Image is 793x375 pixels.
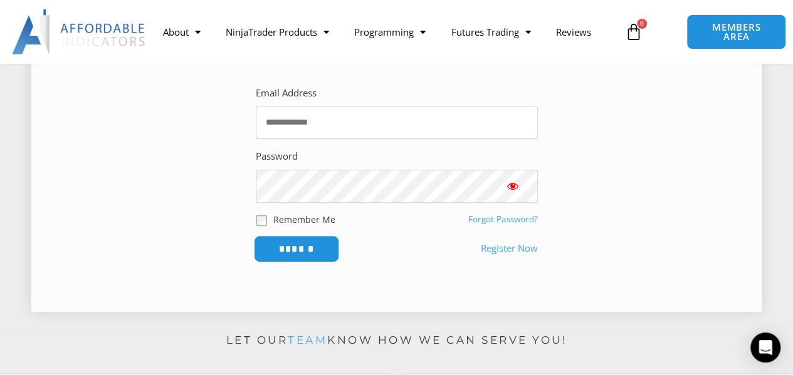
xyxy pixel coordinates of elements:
a: About [150,18,213,46]
span: 0 [637,19,647,29]
div: Open Intercom Messenger [750,332,780,362]
label: Email Address [256,85,317,102]
a: team [288,334,327,346]
a: Futures Trading [438,18,543,46]
a: Reviews [543,18,603,46]
a: NinjaTrader Products [213,18,342,46]
a: Register Now [481,240,538,257]
a: MEMBERS AREA [686,14,786,49]
nav: Menu [150,18,618,46]
a: 0 [606,14,661,50]
a: Programming [342,18,438,46]
label: Password [256,148,298,165]
span: MEMBERS AREA [700,23,773,41]
a: Forgot Password? [468,213,538,225]
img: LogoAI | Affordable Indicators – NinjaTrader [12,9,147,54]
button: Show password [488,170,538,202]
label: Remember Me [273,213,335,226]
